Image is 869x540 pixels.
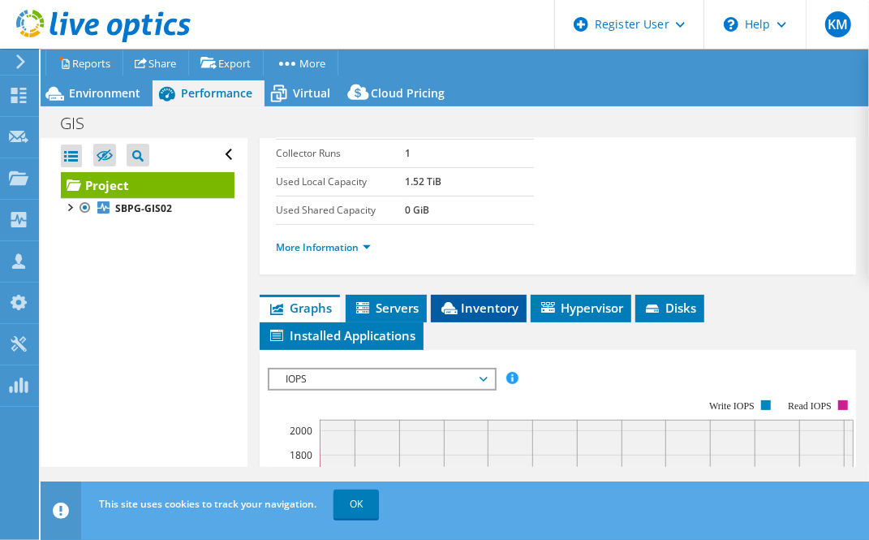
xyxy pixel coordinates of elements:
b: 1 [405,146,411,160]
span: Cloud Pricing [371,85,445,101]
h1: GIS [53,114,110,132]
span: This site uses cookies to track your navigation. [99,497,316,511]
label: Collector Runs [276,145,405,162]
span: Performance [181,85,252,101]
a: Share [123,50,189,76]
span: Disks [643,300,696,316]
a: More Information [276,240,371,254]
text: Read IOPS [789,400,832,412]
span: Servers [354,300,419,316]
text: 1800 [290,448,312,462]
label: Used Local Capacity [276,174,405,190]
span: Graphs [268,300,332,316]
a: Project [61,172,234,198]
a: OK [333,490,379,519]
a: Export [188,50,264,76]
b: 1.52 TiB [405,175,441,188]
span: IOPS [277,369,486,389]
span: KM [825,11,851,37]
span: Inventory [439,300,518,316]
b: 0 GiB [405,203,429,217]
a: Reports [45,50,123,76]
span: Installed Applications [268,327,415,343]
text: 2000 [290,424,312,438]
a: SBPG-GIS02 [61,198,234,219]
span: Environment [69,85,140,101]
span: Virtual [293,85,330,101]
span: Hypervisor [539,300,623,316]
text: Write IOPS [709,400,755,412]
label: Used Shared Capacity [276,202,405,218]
svg: \n [724,17,738,32]
b: SBPG-GIS02 [115,201,172,215]
a: More [263,50,338,76]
